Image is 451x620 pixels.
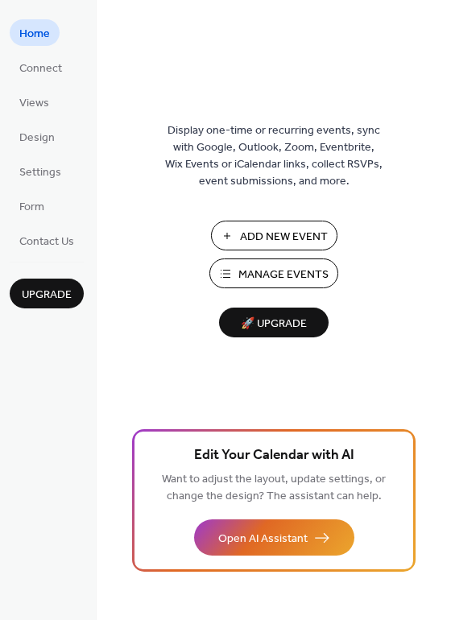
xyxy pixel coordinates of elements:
[10,19,60,46] a: Home
[10,192,54,219] a: Form
[10,227,84,254] a: Contact Us
[22,287,72,304] span: Upgrade
[211,221,337,250] button: Add New Event
[10,158,71,184] a: Settings
[229,313,319,335] span: 🚀 Upgrade
[10,89,59,115] a: Views
[19,26,50,43] span: Home
[240,229,328,246] span: Add New Event
[10,123,64,150] a: Design
[238,267,329,283] span: Manage Events
[19,95,49,112] span: Views
[218,531,308,548] span: Open AI Assistant
[194,444,354,467] span: Edit Your Calendar with AI
[194,519,354,556] button: Open AI Assistant
[19,164,61,181] span: Settings
[19,234,74,250] span: Contact Us
[19,199,44,216] span: Form
[10,279,84,308] button: Upgrade
[19,130,55,147] span: Design
[209,258,338,288] button: Manage Events
[219,308,329,337] button: 🚀 Upgrade
[19,60,62,77] span: Connect
[162,469,386,507] span: Want to adjust the layout, update settings, or change the design? The assistant can help.
[165,122,383,190] span: Display one-time or recurring events, sync with Google, Outlook, Zoom, Eventbrite, Wix Events or ...
[10,54,72,81] a: Connect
